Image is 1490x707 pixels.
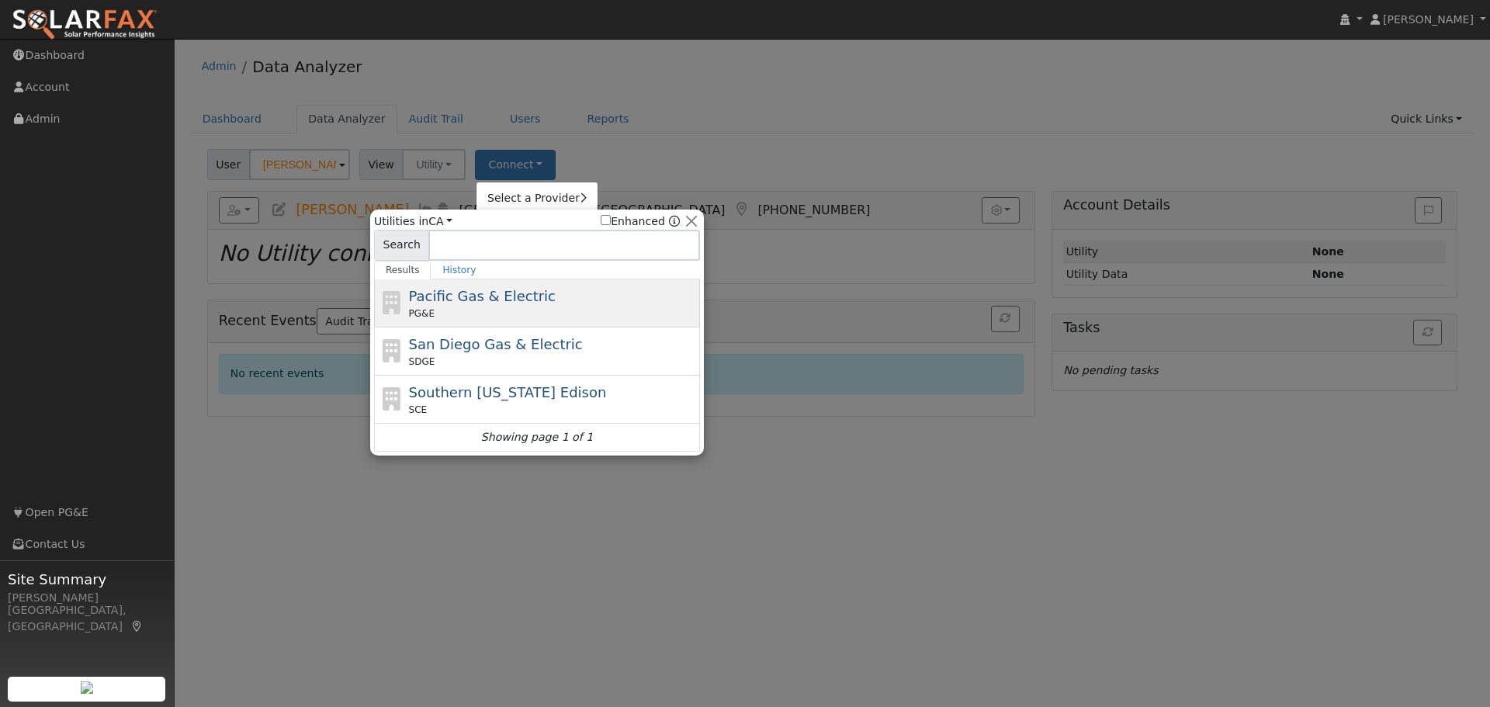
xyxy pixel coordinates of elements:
img: retrieve [81,681,93,694]
a: Results [374,261,431,279]
a: Map [130,620,144,632]
span: Search [374,230,429,261]
span: Pacific Gas & Electric [409,288,556,304]
a: CA [428,215,452,227]
input: Enhanced [601,215,611,225]
i: Showing page 1 of 1 [481,429,593,445]
span: San Diego Gas & Electric [409,336,583,352]
span: Site Summary [8,569,166,590]
span: PG&E [409,307,435,321]
span: SDGE [409,355,435,369]
span: [PERSON_NAME] [1383,13,1474,26]
a: Select a Provider [476,188,598,210]
span: Southern [US_STATE] Edison [409,384,607,400]
label: Enhanced [601,213,665,230]
div: [PERSON_NAME] [8,590,166,606]
a: History [431,261,487,279]
img: SolarFax [12,9,158,41]
span: Utilities in [374,213,452,230]
span: SCE [409,403,428,417]
a: Enhanced Providers [669,215,680,227]
span: Show enhanced providers [601,213,680,230]
div: [GEOGRAPHIC_DATA], [GEOGRAPHIC_DATA] [8,602,166,635]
